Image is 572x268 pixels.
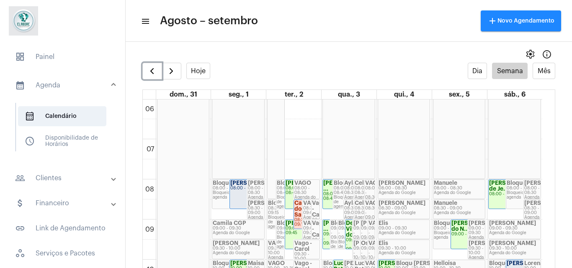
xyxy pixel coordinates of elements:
div: 09:30 - 10:00 [268,246,284,255]
div: Agenda do Google [489,251,540,255]
a: 3 de setembro de 2025 [336,90,362,99]
strong: Bloqueio [277,180,301,186]
span: sidenav icon [15,248,25,258]
strong: [PERSON_NAME]... [230,180,282,186]
span: sidenav icon [25,136,35,146]
mat-panel-title: Clientes [15,173,112,183]
div: Agenda do Google [248,215,264,229]
div: 09:00 - 09:30 [489,226,540,231]
div: 08:30 - 09:00 [379,206,430,211]
strong: Camila dos Sant... [294,200,314,217]
strong: Bloqueio [489,260,513,266]
strong: [PERSON_NAME] [489,220,536,226]
div: 08:00 - 08:30 [355,186,374,195]
button: Semana [492,63,528,79]
strong: Bloqueio [277,220,301,226]
strong: Bloqueio [323,260,348,266]
strong: Deisy Vital dos... [346,220,361,237]
a: 4 de setembro de 2025 [392,90,416,99]
strong: [PERSON_NAME] [344,260,391,266]
strong: [PERSON_NAME] [353,240,400,246]
strong: [PERSON_NAME] [361,220,408,226]
strong: VAGO [268,240,285,246]
strong: VAGO [268,260,285,266]
div: 08:00 - 08:45 [507,186,540,191]
strong: VAGO [365,260,382,266]
strong: Vago - Carol [312,200,327,217]
div: 09:00 - 09:30 [353,226,367,240]
strong: Oseas [361,240,378,246]
span: Link de Agendamento [8,218,117,238]
a: 31 de agosto de 2025 [168,90,199,99]
mat-panel-title: Agenda [15,80,112,90]
mat-icon: sidenav icon [15,80,25,90]
div: Agenda do Google [303,235,319,249]
div: 09:30 - 10:00 [469,246,484,255]
div: Bloqueio de agenda [213,191,246,200]
div: 09:00 - 09:30 [368,226,374,240]
div: Bloqueio de agenda [331,240,344,254]
strong: [PERSON_NAME] [353,220,400,226]
mat-icon: sidenav icon [15,198,25,208]
strong: [PERSON_NAME] [524,180,571,186]
div: Agenda do Google [524,195,540,209]
strong: Bloqueio [331,220,355,226]
div: 08:00 - 08:30 [294,186,319,195]
img: 4c6856f8-84c7-1050-da6c-cc5081a5dbaf.jpg [7,4,40,38]
div: sidenav iconAgenda [5,99,125,163]
strong: [PERSON_NAME]... [286,180,338,186]
a: 1 de setembro de 2025 [227,90,250,99]
div: Agenda do Google [294,195,319,204]
strong: Manuele [434,200,457,206]
button: Semana Anterior [142,63,162,79]
strong: [PERSON_NAME] ... [323,180,370,191]
strong: Maisa [248,260,264,266]
div: 08:00 - 08:30 [379,186,430,191]
mat-icon: Info [542,49,552,59]
div: Agenda do Google [344,215,363,229]
strong: VAGO [294,180,311,186]
strong: VAGO [368,220,385,226]
div: Agenda do Google [355,215,374,229]
div: 09:00 - 09:45 [323,232,337,246]
div: 08:00 - 08:30 [344,186,363,195]
div: Agenda do Google [213,251,264,255]
div: Agenda do Google [344,195,363,209]
mat-icon: sidenav icon [15,223,25,233]
div: 09:30 - 10:00 [361,246,374,260]
div: 08:00 - 08:45 [489,192,523,197]
strong: VAGO [303,200,320,206]
div: 09:30 - 10:00 [489,246,540,251]
div: Agenda do Google [213,231,264,235]
div: 08 [144,186,156,193]
div: Agenda do Google [379,191,430,195]
button: Novo Agendamento [481,10,561,31]
strong: [PERSON_NAME] [469,220,515,226]
div: 08:30 - 09:15 [268,206,284,215]
button: Próximo Semana [162,63,181,79]
div: 08:30 - 09:00 [303,206,319,215]
div: 08:00 - 08:30 [248,186,264,195]
strong: [PERSON_NAME] [469,240,515,246]
strong: VAGO [365,200,382,206]
div: Bloqueio de agenda [507,191,540,200]
mat-expansion-panel-header: sidenav iconClientes [5,168,125,188]
strong: Elis [379,220,388,226]
div: 08:30 - 09:00 [434,206,485,211]
strong: Bloqueio [213,260,237,266]
div: Agenda do Google [469,235,484,249]
span: Calendário [18,106,106,126]
mat-expansion-panel-header: sidenav iconFinanceiro [5,193,125,213]
strong: Celeste [355,200,376,206]
div: Bloqueio de agenda [277,195,293,209]
span: Novo Agendamento [487,18,554,24]
div: 08:00 - 08:45 [277,186,293,195]
strong: Bloqueio [434,220,458,226]
span: Disponibilidade de Horários [18,131,106,151]
div: 09:00 - 09:30 [361,226,374,240]
strong: VAGO [365,180,382,186]
strong: Bloqueio [396,260,420,266]
div: 08:00 - 08:45 [230,186,264,191]
div: 08:30 - 09:00 [248,206,264,215]
div: 09:00 - 09:45 [346,238,359,252]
